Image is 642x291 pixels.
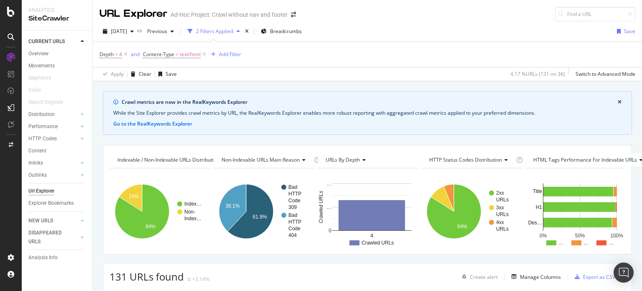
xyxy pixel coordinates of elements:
[288,184,297,190] text: Bad
[575,233,585,239] text: 50%
[428,153,515,167] h4: HTTP Status Codes Distribution
[555,7,635,21] input: Find a URL
[214,175,312,248] svg: A chart.
[536,204,543,210] text: H1
[131,51,140,58] div: and
[508,272,561,282] button: Manage Columns
[99,67,124,81] button: Apply
[496,205,504,211] text: 3xx
[288,219,301,225] text: HTTP
[144,25,177,38] button: Previous
[540,233,547,239] text: 0%
[144,28,167,35] span: Previous
[28,74,59,82] a: Segments
[28,98,63,107] div: Search Engines
[28,171,78,180] a: Outlinks
[362,240,394,246] text: Crawled URLs
[288,232,297,238] text: 404
[171,10,288,19] div: Ad-Hoc Project: Crawl without nav and footer
[288,198,301,203] text: Code
[257,25,305,38] button: Breadcrumbs
[614,25,635,38] button: Save
[288,226,301,232] text: Code
[113,109,622,117] div: While the Site Explorer provides crawl metrics by URL, the RealKeywords Explorer enables more rob...
[326,181,331,187] text: …
[184,209,195,215] text: Non-
[115,51,118,58] span: =
[572,67,635,81] button: Switch to Advanced Mode
[252,214,267,220] text: 61.9%
[614,263,634,283] div: Open Intercom Messenger
[324,153,410,167] h4: URLs by Depth
[496,226,509,232] text: URLs
[421,175,520,248] svg: A chart.
[28,159,43,167] div: Inlinks
[184,25,243,38] button: 2 Filters Applied
[528,220,542,226] text: Des…
[28,49,87,58] a: Overview
[28,14,86,23] div: SiteCrawler
[318,175,416,248] div: A chart.
[496,219,504,225] text: 4xx
[28,187,87,196] a: Url Explorer
[28,134,78,143] a: HTTP Codes
[28,7,86,14] div: Analytics
[370,233,373,239] text: 4
[28,37,65,46] div: CURRENT URLS
[496,197,509,203] text: URLs
[616,97,624,108] button: close banner
[429,156,502,163] span: HTTP Status Codes Distribution
[470,273,498,281] div: Create alert
[28,134,57,143] div: HTTP Codes
[192,276,209,283] div: +3.14%
[318,191,324,223] text: Crawled URLs
[196,28,233,35] div: 2 Filters Applied
[288,204,297,210] text: 309
[558,240,563,246] text: …
[28,110,78,119] a: Distribution
[28,74,51,82] div: Segments
[131,50,140,58] button: and
[525,175,624,248] svg: A chart.
[533,188,543,194] text: Title
[28,216,53,225] div: NEW URLS
[624,28,635,35] div: Save
[291,12,296,18] div: arrow-right-arrow-left
[117,156,219,163] span: Indexable / Non-Indexable URLs distribution
[28,62,55,70] div: Movements
[28,86,49,95] a: Visits
[99,7,167,21] div: URL Explorer
[137,27,144,34] span: vs
[28,253,58,262] div: Analysis Info
[28,37,78,46] a: CURRENT URLS
[610,233,623,239] text: 100%
[110,270,184,283] span: 131 URLs found
[28,110,55,119] div: Distribution
[28,253,87,262] a: Analysis Info
[28,229,71,246] div: DISAPPEARED URLS
[28,199,74,208] div: Explorer Bookmarks
[111,70,124,77] div: Apply
[103,91,632,135] div: info banner
[28,199,87,208] a: Explorer Bookmarks
[243,27,250,36] div: times
[326,156,360,163] span: URLs by Depth
[459,270,498,283] button: Create alert
[208,49,241,59] button: Add Filter
[184,216,201,221] text: Index…
[116,153,232,167] h4: Indexable / Non-Indexable URLs Distribution
[110,175,208,248] div: A chart.
[28,98,71,107] a: Search Engines
[220,153,312,167] h4: Non-Indexable URLs Main Reason
[28,86,41,95] div: Visits
[520,273,561,281] div: Manage Columns
[176,51,178,58] span: =
[111,28,127,35] span: 2025 Oct. 13th
[129,193,139,199] text: 16%
[28,159,78,167] a: Inlinks
[288,212,297,218] text: Bad
[329,228,331,234] text: 0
